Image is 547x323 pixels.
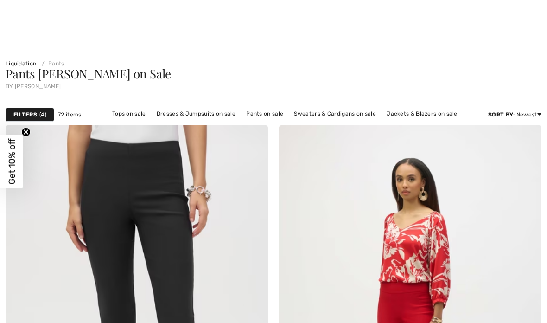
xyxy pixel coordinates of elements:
span: Get 10% off [6,139,17,185]
strong: Filters [13,110,37,119]
a: Tops on sale [108,108,151,120]
a: Outerwear on sale [279,120,338,132]
span: Pants [PERSON_NAME] on Sale [6,65,171,82]
span: 72 items [58,110,81,119]
a: Pants on sale [242,108,288,120]
a: Sweaters & Cardigans on sale [289,108,380,120]
a: Skirts on sale [231,120,277,132]
a: Dresses & Jumpsuits on sale [152,108,240,120]
a: Jackets & Blazers on sale [382,108,462,120]
div: : Newest [488,110,541,119]
strong: Sort By [488,111,513,118]
a: Pants [38,60,64,67]
button: Close teaser [21,128,31,137]
span: 4 [39,110,46,119]
div: by [PERSON_NAME] [6,84,541,89]
a: Liquidation [6,60,36,67]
